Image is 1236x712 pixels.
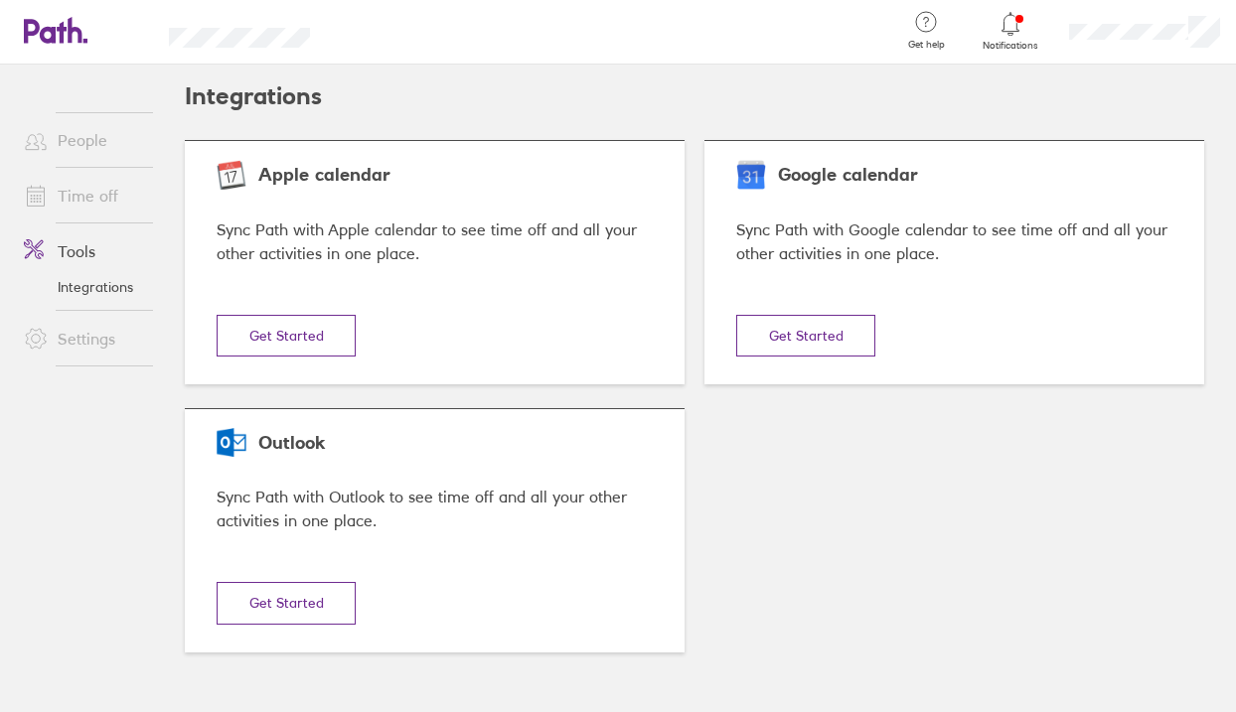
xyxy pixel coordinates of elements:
[217,165,653,186] div: Apple calendar
[8,176,168,215] a: Time off
[217,582,356,624] button: Get Started
[8,319,168,358] a: Settings
[979,40,1043,52] span: Notifications
[894,39,959,51] span: Get help
[8,231,168,271] a: Tools
[979,10,1043,52] a: Notifications
[185,65,322,128] h2: Integrations
[8,120,168,160] a: People
[736,217,1172,267] div: Sync Path with Google calendar to see time off and all your other activities in one place.
[217,485,653,534] div: Sync Path with Outlook to see time off and all your other activities in one place.
[736,315,875,356] button: Get Started
[217,315,356,356] button: Get Started
[217,217,653,267] div: Sync Path with Apple calendar to see time off and all your other activities in one place.
[8,271,168,303] a: Integrations
[736,165,1172,186] div: Google calendar
[217,433,653,454] div: Outlook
